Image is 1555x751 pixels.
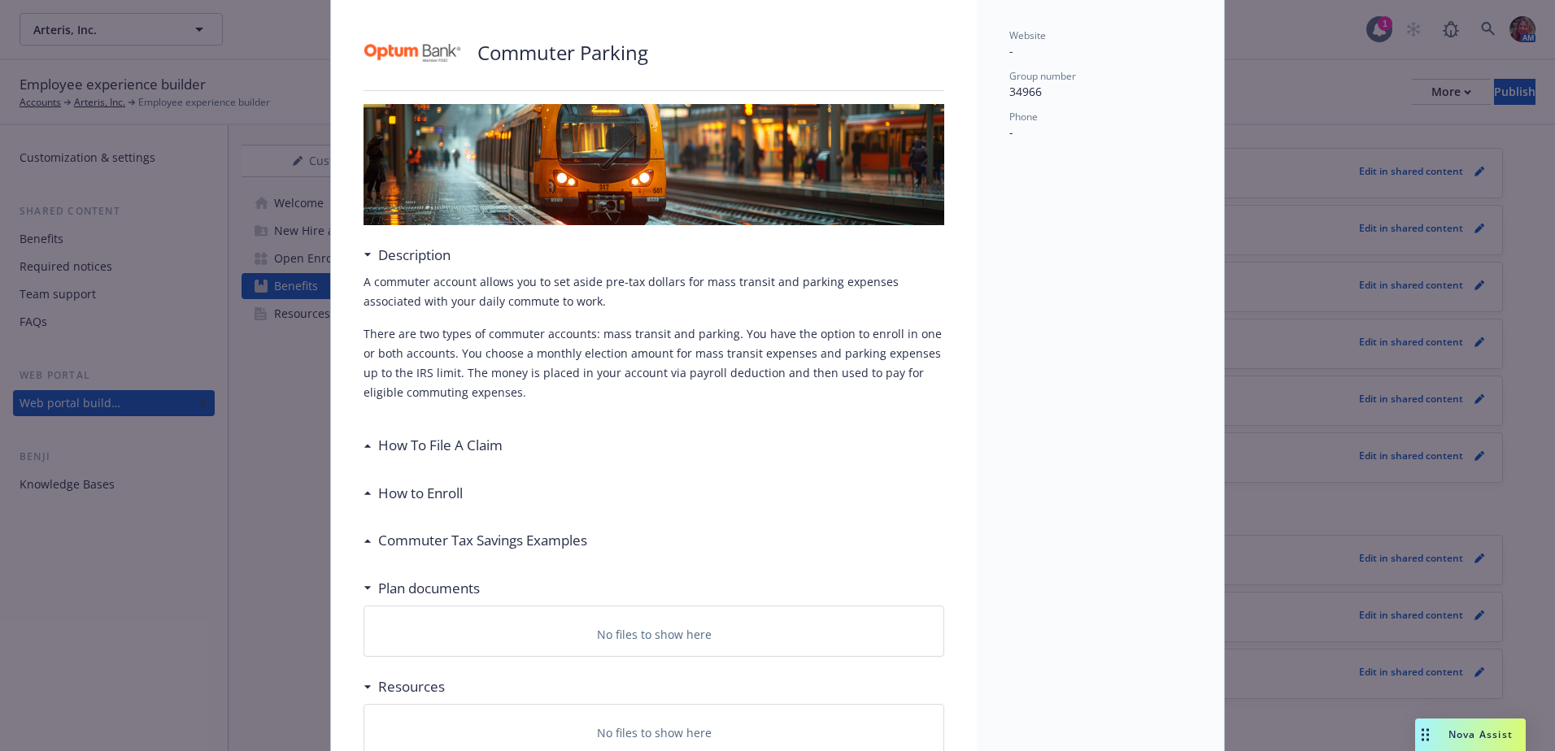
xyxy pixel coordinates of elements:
p: A commuter account allows you to set aside pre-tax dollars for mass transit and parking expenses ... [364,272,944,311]
span: Nova Assist [1448,727,1513,741]
button: Nova Assist [1415,718,1526,751]
img: banner [364,104,944,225]
div: Drag to move [1415,718,1435,751]
p: No files to show here [597,724,712,741]
h3: Plan documents [378,578,480,599]
p: 34966 [1009,83,1191,100]
p: - [1009,42,1191,59]
div: Commuter Tax Savings Examples [364,530,587,551]
h3: Description [378,245,451,266]
div: Description [364,245,451,266]
h3: Commuter Tax Savings Examples [378,530,587,551]
img: Optum Bank [364,28,461,77]
h3: How To File A Claim [378,435,503,456]
h3: Resources [378,676,445,697]
span: Phone [1009,110,1038,124]
div: Resources [364,676,445,697]
p: No files to show here [597,626,712,643]
span: Group number [1009,69,1076,83]
h3: How to Enroll [378,483,463,504]
p: There are two types of commuter accounts: mass transit and parking. You have the option to enroll... [364,324,944,402]
div: How to Enroll [364,483,463,504]
div: How To File A Claim [364,435,503,456]
div: Plan documents [364,578,480,599]
span: Website [1009,28,1046,42]
p: - [1009,124,1191,141]
p: Commuter Parking [477,39,648,67]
